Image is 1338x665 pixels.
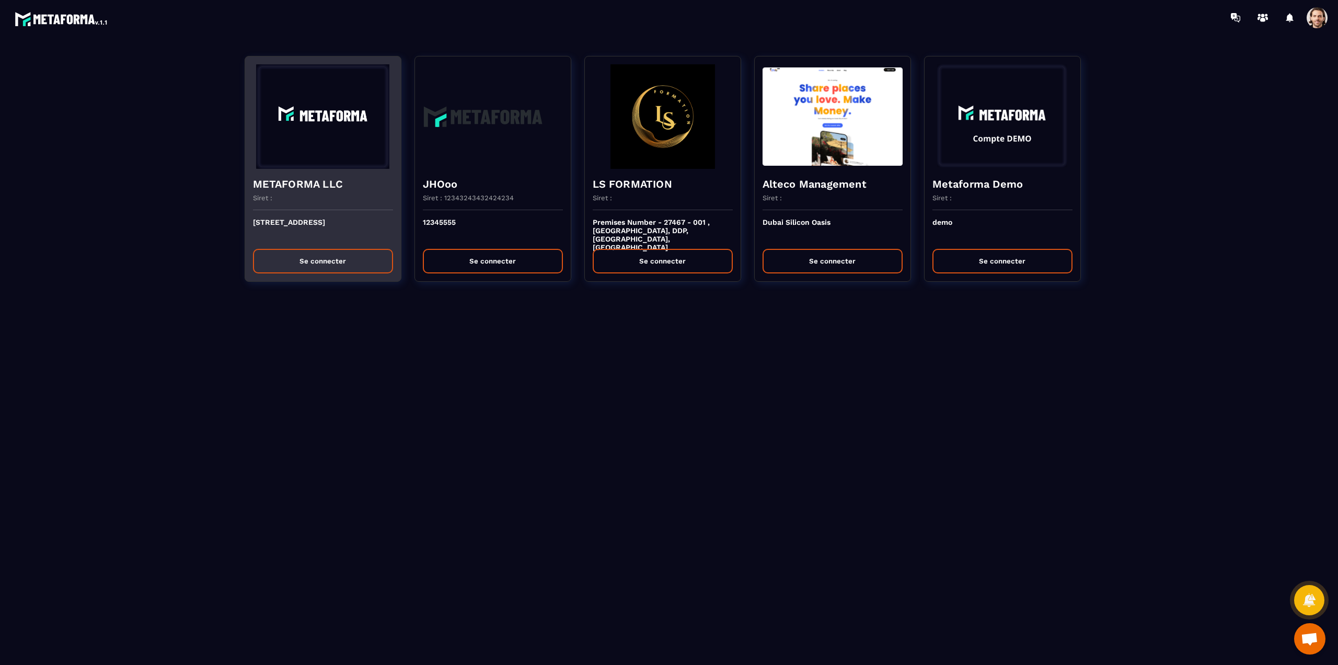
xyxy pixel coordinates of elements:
a: Mở cuộc trò chuyện [1294,623,1325,655]
p: Siret : [253,194,272,202]
h4: Metaforma Demo [932,177,1072,191]
img: logo [15,9,109,28]
button: Se connecter [932,249,1072,273]
p: [STREET_ADDRESS] [253,218,393,241]
button: Se connecter [763,249,903,273]
img: funnel-background [763,64,903,169]
p: demo [932,218,1072,241]
p: Siret : [593,194,612,202]
p: Siret : [763,194,782,202]
p: Siret : [932,194,952,202]
img: funnel-background [593,64,733,169]
img: funnel-background [253,64,393,169]
button: Se connecter [593,249,733,273]
button: Se connecter [423,249,563,273]
h4: JHOoo [423,177,563,191]
img: funnel-background [423,64,563,169]
img: funnel-background [932,64,1072,169]
h4: Alteco Management [763,177,903,191]
h4: LS FORMATION [593,177,733,191]
h4: METAFORMA LLC [253,177,393,191]
p: Premises Number - 27467 - 001 , [GEOGRAPHIC_DATA], DDP, [GEOGRAPHIC_DATA], [GEOGRAPHIC_DATA] [593,218,733,241]
p: 12345555 [423,218,563,241]
p: Dubai Silicon Oasis [763,218,903,241]
button: Se connecter [253,249,393,273]
p: Siret : 12343243432424234 [423,194,514,202]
